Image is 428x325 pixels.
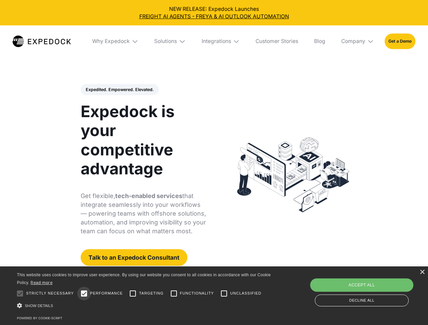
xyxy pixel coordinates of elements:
[154,38,177,45] div: Solutions
[81,249,187,266] a: Talk to an Expedock Consultant
[341,38,365,45] div: Company
[25,304,53,308] span: Show details
[90,290,123,296] span: Performance
[5,5,423,20] div: NEW RELEASE: Expedock Launches
[115,192,182,199] strong: tech-enabled services
[309,25,330,57] a: Blog
[202,38,231,45] div: Integrations
[17,273,271,285] span: This website uses cookies to improve user experience. By using our website you consent to all coo...
[17,301,273,310] div: Show details
[250,25,303,57] a: Customer Stories
[230,290,261,296] span: Unclassified
[139,290,163,296] span: Targeting
[149,25,191,57] div: Solutions
[17,316,62,320] a: Powered by cookie-script
[81,192,206,236] p: Get flexible, that integrate seamlessly into your workflows — powering teams with offshore soluti...
[81,102,206,178] h1: Expedock is your competitive advantage
[87,25,144,57] div: Why Expedock
[30,280,53,285] a: Read more
[196,25,245,57] div: Integrations
[5,13,423,20] a: FREIGHT AI AGENTS - FREYA & AI OUTLOOK AUTOMATION
[315,252,428,325] iframe: Chat Widget
[336,25,379,57] div: Company
[92,38,130,45] div: Why Expedock
[310,278,413,292] div: Accept all
[26,290,74,296] span: Strictly necessary
[180,290,214,296] span: Functionality
[385,34,415,49] a: Get a Demo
